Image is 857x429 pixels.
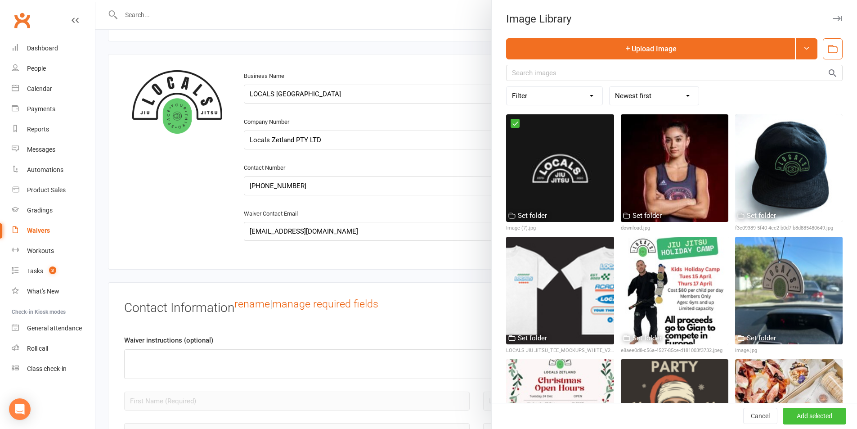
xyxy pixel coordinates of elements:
div: Calendar [27,85,52,92]
div: Waivers [27,227,50,234]
a: Messages [12,140,95,160]
img: image.jpg [735,237,843,344]
a: Reports [12,119,95,140]
div: Automations [27,166,63,173]
img: f3c09389-5f40-4ee2-b0d7-b8d885480649.jpg [735,114,843,222]
div: Gradings [27,207,53,214]
div: Workouts [27,247,54,254]
div: Reports [27,126,49,133]
div: General attendance [27,325,82,332]
div: Dashboard [27,45,58,52]
a: General attendance kiosk mode [12,318,95,339]
div: Image (7).jpg [506,224,614,232]
div: Set folder [747,333,776,343]
div: Set folder [518,333,547,343]
button: Cancel [743,408,777,424]
a: Class kiosk mode [12,359,95,379]
div: Set folder [747,210,776,221]
div: Set folder [518,210,547,221]
img: download.jpg [621,114,728,222]
div: Class check-in [27,365,67,372]
span: 3 [49,266,56,274]
a: Waivers [12,221,95,241]
div: image.jpg [735,347,843,355]
a: Tasks 3 [12,261,95,281]
div: download.jpg [621,224,728,232]
div: Payments [27,105,55,113]
div: Tasks [27,267,43,275]
div: People [27,65,46,72]
a: Roll call [12,339,95,359]
a: Dashboard [12,38,95,59]
a: People [12,59,95,79]
div: e8aee0d8-c56a-4527-85ce-d181003f3732.jpeg [621,347,728,355]
button: Add selected [783,408,846,424]
div: Image Library [492,13,857,25]
div: Set folder [633,210,662,221]
div: LOCALS JIU JITSU_TEE_MOCKUPS_WHITE_V2.jpeg [506,347,614,355]
div: f3c09389-5f40-4ee2-b0d7-b8d885480649.jpg [735,224,843,232]
div: Open Intercom Messenger [9,398,31,420]
img: LOCALS JIU JITSU_TEE_MOCKUPS_WHITE_V2.jpeg [506,237,614,344]
button: Upload Image [506,38,795,59]
a: Gradings [12,200,95,221]
a: Product Sales [12,180,95,200]
a: Payments [12,99,95,119]
div: Product Sales [27,186,66,194]
a: What's New [12,281,95,302]
div: Messages [27,146,55,153]
a: Clubworx [11,9,33,32]
div: What's New [27,288,59,295]
a: Calendar [12,79,95,99]
div: Roll call [27,345,48,352]
img: e8aee0d8-c56a-4527-85ce-d181003f3732.jpeg [621,237,728,344]
input: Search images [506,65,843,81]
a: Automations [12,160,95,180]
a: Workouts [12,241,95,261]
div: Set folder [633,333,662,343]
img: Image (7).jpg [506,114,614,222]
